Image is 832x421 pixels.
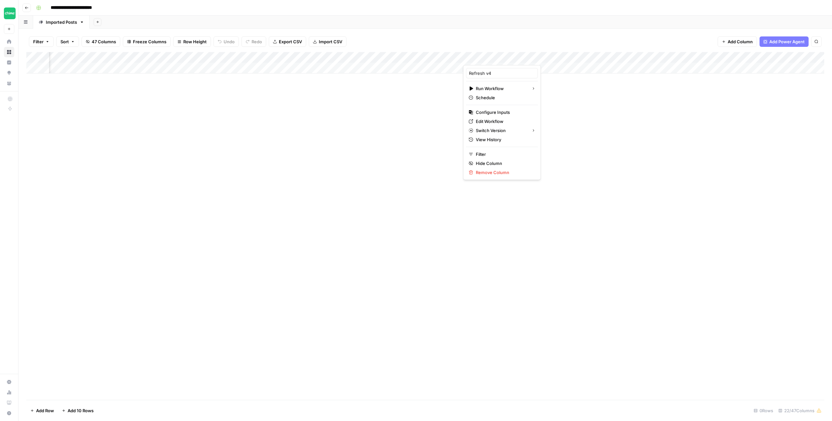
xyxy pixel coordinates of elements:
button: Freeze Columns [123,36,171,47]
span: Hide Column [476,160,533,167]
a: Your Data [4,78,14,88]
button: Sort [56,36,79,47]
a: Opportunities [4,68,14,78]
span: Add 10 Rows [68,407,94,414]
span: Configure Inputs [476,109,533,115]
span: View History [476,136,533,143]
span: Redo [252,38,262,45]
span: Run Workflow [476,85,526,92]
button: Help + Support [4,408,14,418]
span: Export CSV [279,38,302,45]
span: 47 Columns [92,38,116,45]
button: Redo [241,36,266,47]
span: Undo [224,38,235,45]
div: 0 Rows [751,405,776,416]
span: Add Row [36,407,54,414]
button: Add Column [718,36,757,47]
button: Add 10 Rows [58,405,97,416]
button: Import CSV [309,36,346,47]
a: Home [4,36,14,47]
button: Export CSV [269,36,306,47]
a: Usage [4,387,14,398]
span: Freeze Columns [133,38,166,45]
span: Schedule [476,94,533,101]
button: 47 Columns [82,36,120,47]
button: Row Height [173,36,211,47]
span: Filter [33,38,44,45]
div: 22/47 Columns [776,405,824,416]
button: Filter [29,36,54,47]
span: Sort [60,38,69,45]
div: Imported Posts [46,19,77,25]
span: Edit Workflow [476,118,533,125]
button: Add Row [26,405,58,416]
button: Undo [214,36,239,47]
span: Filter [476,151,533,157]
a: Imported Posts [33,16,90,29]
span: Switch Version [476,127,526,134]
a: Insights [4,57,14,68]
a: Learning Hub [4,398,14,408]
span: Remove Column [476,169,533,176]
span: Row Height [183,38,207,45]
button: Add Power Agent [760,36,809,47]
button: Workspace: Chime [4,5,14,21]
img: Chime Logo [4,7,16,19]
a: Browse [4,47,14,57]
span: Add Column [728,38,753,45]
span: Import CSV [319,38,342,45]
span: Add Power Agent [769,38,805,45]
a: Settings [4,377,14,387]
